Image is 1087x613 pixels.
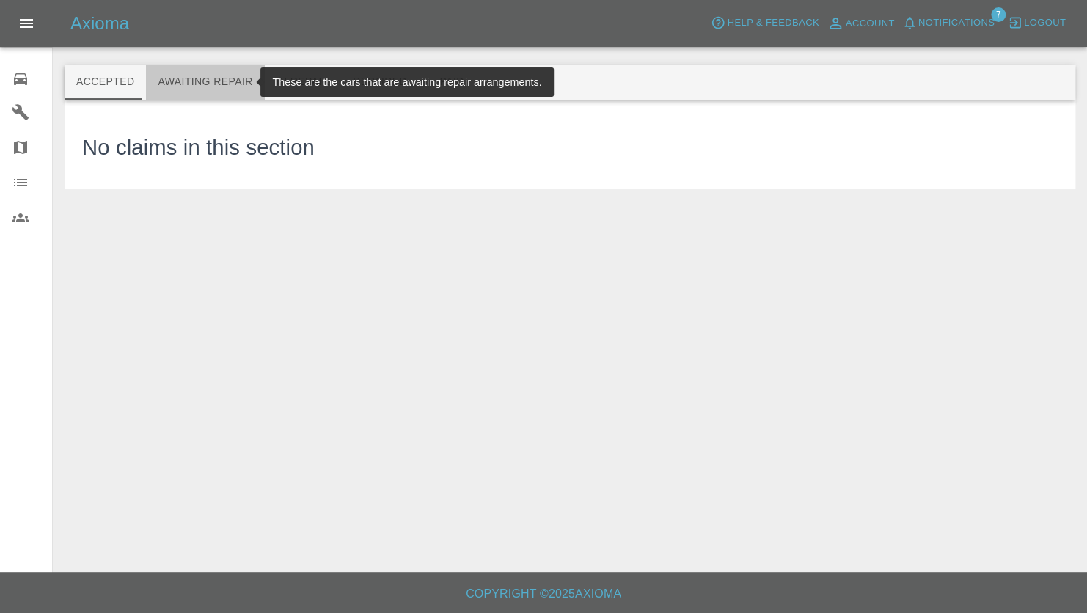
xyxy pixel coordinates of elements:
button: Help & Feedback [707,12,822,34]
h6: Copyright © 2025 Axioma [12,584,1075,604]
span: 7 [991,7,1006,22]
button: In Repair [265,65,342,100]
button: Accepted [65,65,146,100]
button: Paid [419,65,485,100]
span: Help & Feedback [727,15,819,32]
span: Logout [1024,15,1066,32]
button: Notifications [898,12,998,34]
h3: No claims in this section [82,132,315,164]
h5: Axioma [70,12,129,35]
button: Repaired [341,65,419,100]
button: Open drawer [9,6,44,41]
button: Awaiting Repair [146,65,264,100]
a: Account [823,12,898,35]
button: Logout [1004,12,1069,34]
span: Notifications [918,15,995,32]
span: Account [846,15,895,32]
